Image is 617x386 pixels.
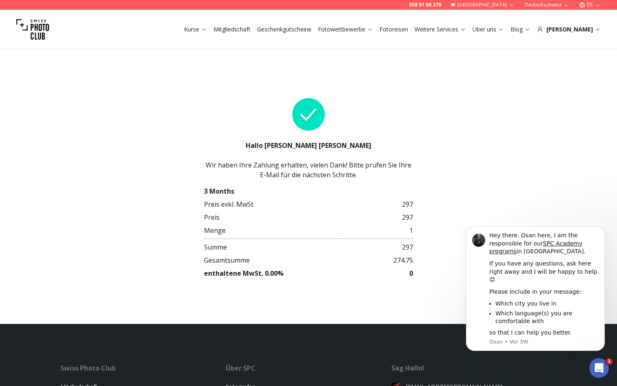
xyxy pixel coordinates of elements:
a: Blog [510,25,530,33]
a: Über uns [473,25,504,33]
b: enthaltene MwSt. 0.00 % [204,269,284,278]
iframe: Intercom live chat [589,358,609,378]
b: Hallo [246,141,264,150]
span: 1 [409,225,413,235]
iframe: Intercom notifications Nachricht [454,226,617,382]
p: Wir haben Ihre Zahlung erhalten, vielen Dank! Bitte prüfen Sie Ihre E-Mail für die nächsten Schri... [204,160,413,180]
div: Sag Hallo! [391,363,557,373]
a: Fotoreisen [380,25,408,33]
img: Swiss photo club [16,13,49,46]
button: Geschenkgutscheine [254,24,315,35]
a: Kurse [184,25,207,33]
span: Preis exkl. MwSt [204,199,253,209]
span: 297 [402,199,413,209]
button: Fotowettbewerbe [315,24,376,35]
button: Weitere Services [411,24,469,35]
div: Über SPC [226,363,391,373]
a: Weitere Services [415,25,466,33]
span: 297 [402,242,413,252]
b: 0 [409,269,413,278]
span: Gesamtsumme [204,255,250,265]
span: 274.75 [393,255,413,265]
span: Summe [204,242,227,252]
button: Über uns [469,24,507,35]
span: Menge [204,225,226,235]
button: Mitgliedschaft [210,24,254,35]
span: Preis [204,212,220,222]
a: Mitgliedschaft [213,25,251,33]
button: Blog [507,24,534,35]
div: [PERSON_NAME] [537,25,601,33]
b: [PERSON_NAME] [PERSON_NAME] [264,141,371,150]
b: 3 Months [204,187,234,196]
button: Kurse [181,24,210,35]
div: Swiss Photo Club [60,363,226,373]
button: Fotoreisen [376,24,411,35]
a: Geschenkgutscheine [257,25,311,33]
span: 297 [402,212,413,222]
span: 1 [606,358,613,365]
a: Fotowettbewerbe [318,25,373,33]
a: 058 51 00 270 [409,2,441,8]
